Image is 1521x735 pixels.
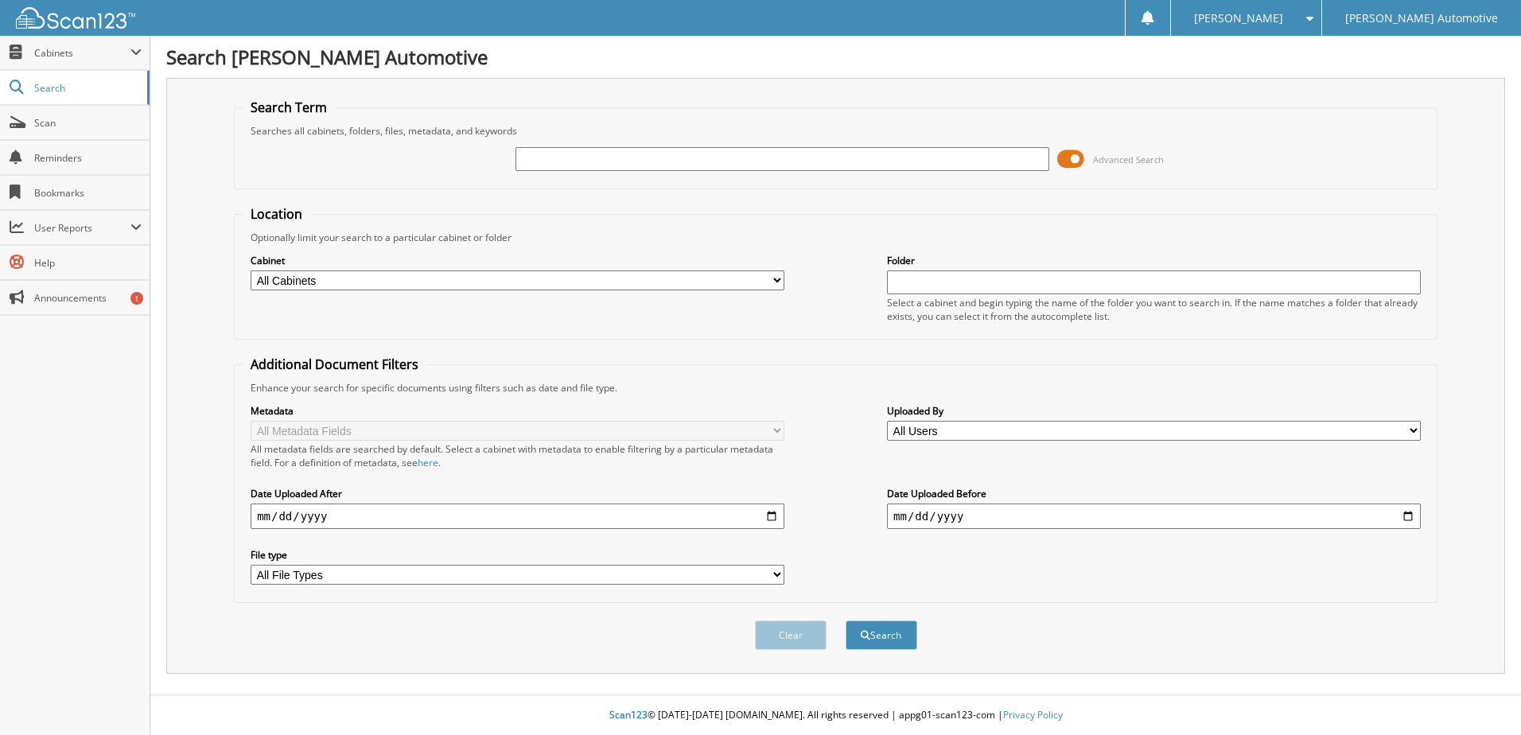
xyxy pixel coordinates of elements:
[755,620,827,650] button: Clear
[34,256,142,270] span: Help
[251,487,784,500] label: Date Uploaded After
[251,442,784,469] div: All metadata fields are searched by default. Select a cabinet with metadata to enable filtering b...
[1093,154,1164,165] span: Advanced Search
[243,205,310,223] legend: Location
[34,151,142,165] span: Reminders
[1194,14,1283,23] span: [PERSON_NAME]
[887,487,1421,500] label: Date Uploaded Before
[243,381,1429,395] div: Enhance your search for specific documents using filters such as date and file type.
[887,504,1421,529] input: end
[34,46,130,60] span: Cabinets
[418,456,438,469] a: here
[130,292,143,305] div: 1
[1345,14,1498,23] span: [PERSON_NAME] Automotive
[243,356,426,373] legend: Additional Document Filters
[243,124,1429,138] div: Searches all cabinets, folders, files, metadata, and keywords
[243,231,1429,244] div: Optionally limit your search to a particular cabinet or folder
[1003,708,1063,721] a: Privacy Policy
[609,708,648,721] span: Scan123
[34,81,139,95] span: Search
[887,254,1421,267] label: Folder
[150,696,1521,735] div: © [DATE]-[DATE] [DOMAIN_NAME]. All rights reserved | appg01-scan123-com |
[16,7,135,29] img: scan123-logo-white.svg
[251,254,784,267] label: Cabinet
[251,504,784,529] input: start
[887,296,1421,323] div: Select a cabinet and begin typing the name of the folder you want to search in. If the name match...
[846,620,917,650] button: Search
[34,221,130,235] span: User Reports
[243,99,335,116] legend: Search Term
[887,404,1421,418] label: Uploaded By
[166,44,1505,70] h1: Search [PERSON_NAME] Automotive
[251,404,784,418] label: Metadata
[34,186,142,200] span: Bookmarks
[34,291,142,305] span: Announcements
[34,116,142,130] span: Scan
[251,548,784,562] label: File type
